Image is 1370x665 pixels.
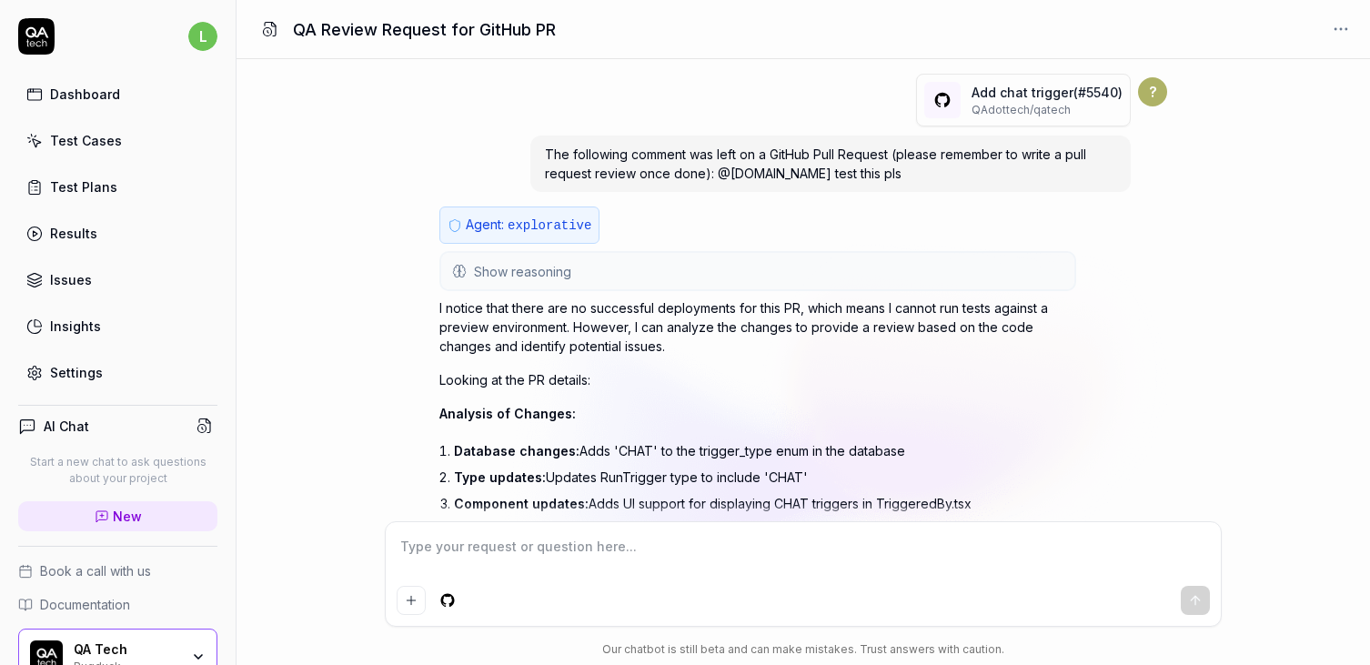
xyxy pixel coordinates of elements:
[454,490,1076,517] li: Adds UI support for displaying CHAT triggers in TriggeredBy.tsx
[44,417,89,436] h4: AI Chat
[972,83,1123,102] p: Add chat trigger (# 5540 )
[50,224,97,243] div: Results
[18,454,217,487] p: Start a new chat to ask questions about your project
[293,17,556,42] h1: QA Review Request for GitHub PR
[18,308,217,344] a: Insights
[50,85,120,104] div: Dashboard
[916,74,1131,126] button: Add chat trigger(#5540)QAdottech/qatech
[18,76,217,112] a: Dashboard
[50,131,122,150] div: Test Cases
[50,363,103,382] div: Settings
[50,270,92,289] div: Issues
[545,146,1086,181] span: The following comment was left on a GitHub Pull Request (please remember to write a pull request ...
[439,298,1076,356] p: I notice that there are no successful deployments for this PR, which means I cannot run tests aga...
[188,22,217,51] span: l
[18,355,217,390] a: Settings
[18,169,217,205] a: Test Plans
[50,177,117,196] div: Test Plans
[18,595,217,614] a: Documentation
[385,641,1222,658] div: Our chatbot is still beta and can make mistakes. Trust answers with caution.
[397,586,426,615] button: Add attachment
[972,102,1123,118] p: QAdottech / qatech
[454,443,579,458] span: Database changes:
[74,641,179,658] div: QA Tech
[454,517,1076,543] li: Updates run-test-cases.ts to use 'CHAT' as trigger type for explorative tests
[113,507,142,526] span: New
[188,18,217,55] button: l
[18,216,217,251] a: Results
[1138,77,1167,106] span: ?
[40,595,130,614] span: Documentation
[454,496,589,511] span: Component updates:
[466,215,591,236] p: Agent:
[439,406,576,421] span: Analysis of Changes:
[454,438,1076,464] li: Adds 'CHAT' to the trigger_type enum in the database
[50,317,101,336] div: Insights
[18,501,217,531] a: New
[454,464,1076,490] li: Updates RunTrigger type to include 'CHAT'
[441,253,1074,289] button: Show reasoning
[40,561,151,580] span: Book a call with us
[454,469,546,485] span: Type updates:
[474,262,571,281] span: Show reasoning
[18,123,217,158] a: Test Cases
[18,262,217,297] a: Issues
[439,370,1076,389] p: Looking at the PR details:
[18,561,217,580] a: Book a call with us
[508,218,591,233] span: explorative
